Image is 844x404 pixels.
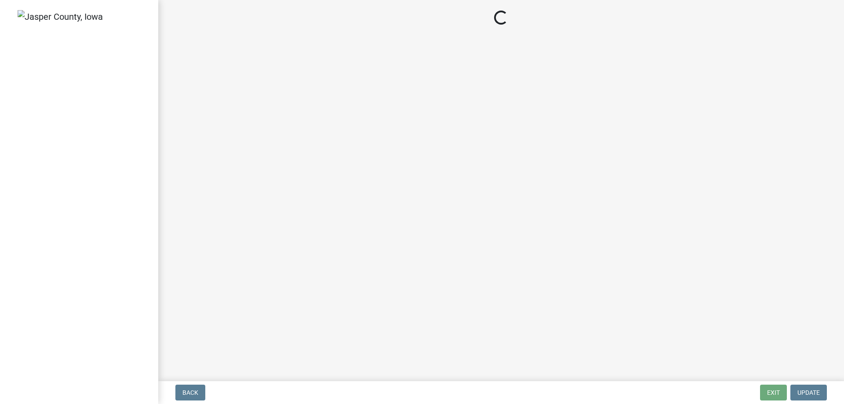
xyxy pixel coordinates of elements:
[182,389,198,396] span: Back
[18,10,103,23] img: Jasper County, Iowa
[175,385,205,400] button: Back
[790,385,827,400] button: Update
[797,389,820,396] span: Update
[760,385,787,400] button: Exit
